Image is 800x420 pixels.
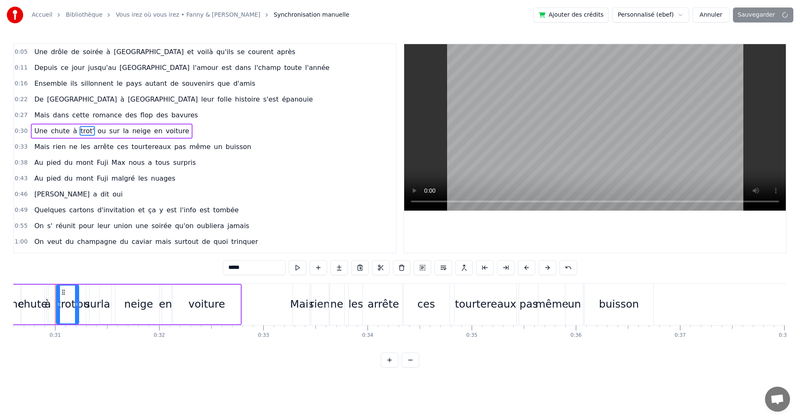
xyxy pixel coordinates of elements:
span: a [147,158,153,167]
div: les [348,296,363,312]
button: Annuler [692,7,729,22]
span: est [166,205,177,215]
div: neige [124,296,153,312]
span: des [125,110,138,120]
span: pied [46,158,62,167]
span: romance [92,110,122,120]
span: du [63,174,73,183]
span: tombée [212,205,240,215]
span: cette [71,110,90,120]
span: rien [52,142,67,152]
span: nous [128,158,145,167]
span: réunit [55,221,76,231]
span: courent [247,47,274,57]
span: souvenirs [181,79,215,88]
span: voilà [196,47,214,57]
span: [PERSON_NAME] [33,189,90,199]
span: à [105,47,111,57]
div: ou [77,296,90,312]
div: Mais [290,296,314,312]
span: Fuji [96,174,109,183]
span: pour [78,221,95,231]
span: et [186,47,195,57]
div: trot' [57,296,78,312]
span: [GEOGRAPHIC_DATA] [113,47,185,57]
span: est [199,205,210,215]
span: histoire [234,94,261,104]
span: buisson [225,142,252,152]
div: ces [417,296,435,312]
span: Une [33,47,48,57]
div: 0:32 [154,332,165,339]
span: Une [33,126,48,136]
span: surtout [174,237,200,246]
span: et [137,205,145,215]
span: ça [147,205,157,215]
span: que [217,79,231,88]
span: caviar [131,237,153,246]
span: pied [46,174,62,183]
span: trot' [80,126,95,136]
span: 0:16 [15,80,27,88]
span: une [135,221,149,231]
span: y [158,205,164,215]
div: 0:38 [779,332,790,339]
span: sur [108,126,120,136]
div: pas [520,296,538,312]
span: 0:55 [15,222,27,230]
span: la [122,126,130,136]
span: s' [46,221,53,231]
span: de [201,237,211,246]
span: à [72,126,78,136]
span: champagne [76,237,117,246]
span: 0:22 [15,95,27,104]
span: soirée [82,47,104,57]
span: soirée [150,221,172,231]
span: autant [144,79,167,88]
span: même [188,142,211,152]
span: ce [60,63,70,72]
span: les [80,142,91,152]
span: un [213,142,223,152]
span: Quelques [33,205,67,215]
span: quoi [213,237,229,246]
span: qu'ils [215,47,235,57]
span: Mais [33,110,50,120]
span: malgré [111,174,136,183]
div: en [159,296,172,312]
span: ne [68,142,78,152]
span: flop [140,110,154,120]
span: oui [112,189,123,199]
span: Au [33,158,44,167]
span: arrête [92,142,114,152]
div: arrête [367,296,399,312]
div: 0:33 [258,332,269,339]
span: Mais [33,142,50,152]
a: Accueil [32,11,52,19]
span: l'amour [192,63,219,72]
span: de [70,47,80,57]
div: 0:36 [570,332,582,339]
div: chute [18,296,47,312]
span: surpris [172,158,197,167]
span: pays [125,79,142,88]
span: Au [33,174,44,183]
span: On [33,237,45,246]
span: dans [52,110,70,120]
span: 0:27 [15,111,27,119]
span: union [113,221,133,231]
span: des [155,110,169,120]
span: [GEOGRAPHIC_DATA] [119,63,190,72]
span: cartons [68,205,95,215]
span: tous [155,158,171,167]
div: voiture [188,296,225,312]
span: [GEOGRAPHIC_DATA] [46,94,118,104]
span: 0:05 [15,48,27,56]
a: Bibliothèque [66,11,102,19]
span: épanouie [281,94,314,104]
div: rien [310,296,330,312]
div: même [535,296,568,312]
span: le [116,79,123,88]
span: Synchronisation manuelle [274,11,350,19]
span: voiture [165,126,190,136]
